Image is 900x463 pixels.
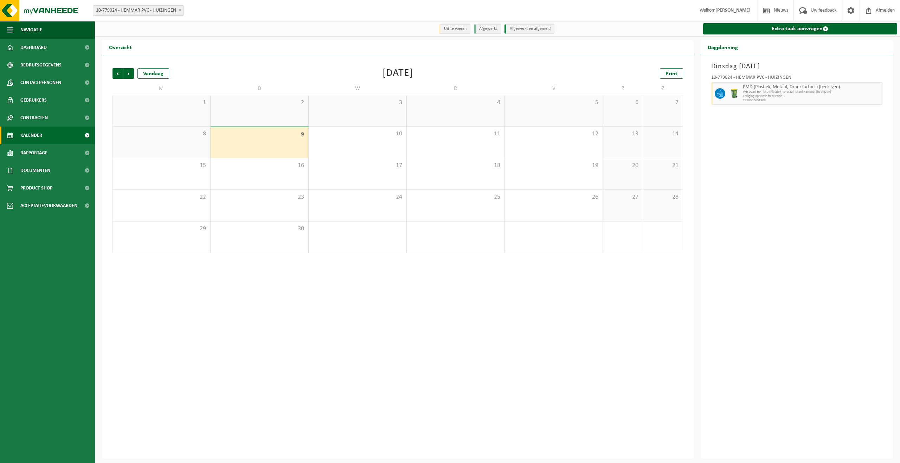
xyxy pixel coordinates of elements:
span: 27 [606,193,639,201]
span: 26 [508,193,599,201]
span: Contactpersonen [20,74,61,91]
h2: Overzicht [102,40,139,54]
span: WB-0240-HP PMD (Plastiek, Metaal, Drankkartons) (bedrijven) [743,90,881,94]
span: 7 [647,99,679,107]
span: Product Shop [20,179,52,197]
img: WB-0240-HPE-GN-50 [729,88,739,99]
div: [DATE] [382,68,413,79]
span: 9 [214,131,305,139]
td: M [112,82,211,95]
span: Contracten [20,109,48,127]
li: Uit te voeren [439,24,470,34]
span: 30 [214,225,305,233]
a: Print [660,68,683,79]
span: Volgende [123,68,134,79]
span: PMD (Plastiek, Metaal, Drankkartons) (bedrijven) [743,84,881,90]
span: Documenten [20,162,50,179]
span: Vorige [112,68,123,79]
span: 17 [312,162,403,169]
span: Bedrijfsgegevens [20,56,62,74]
span: 13 [606,130,639,138]
td: V [505,82,603,95]
span: 10-779024 - HEMMAR PVC - HUIZINGEN [93,5,184,16]
span: 10 [312,130,403,138]
span: 18 [410,162,501,169]
a: Extra taak aanvragen [703,23,898,34]
span: Print [666,71,677,77]
span: Lediging op vaste frequentie [743,94,881,98]
span: 22 [116,193,207,201]
span: Rapportage [20,144,47,162]
td: D [211,82,309,95]
li: Afgewerkt en afgemeld [504,24,554,34]
span: 10-779024 - HEMMAR PVC - HUIZINGEN [93,6,184,15]
span: 24 [312,193,403,201]
span: 28 [647,193,679,201]
h2: Dagplanning [701,40,745,54]
span: 2 [214,99,305,107]
span: Dashboard [20,39,47,56]
span: 3 [312,99,403,107]
td: Z [603,82,643,95]
h3: Dinsdag [DATE] [711,61,883,72]
span: 20 [606,162,639,169]
div: 10-779024 - HEMMAR PVC - HUIZINGEN [711,75,883,82]
span: 6 [606,99,639,107]
span: 12 [508,130,599,138]
span: 8 [116,130,207,138]
span: 1 [116,99,207,107]
td: Z [643,82,683,95]
td: W [309,82,407,95]
span: 16 [214,162,305,169]
span: 14 [647,130,679,138]
span: Kalender [20,127,42,144]
span: 21 [647,162,679,169]
td: D [407,82,505,95]
li: Afgewerkt [474,24,501,34]
span: 23 [214,193,305,201]
span: Navigatie [20,21,42,39]
span: 19 [508,162,599,169]
span: 5 [508,99,599,107]
span: 15 [116,162,207,169]
span: T250002601909 [743,98,881,103]
span: Gebruikers [20,91,47,109]
span: 29 [116,225,207,233]
span: Acceptatievoorwaarden [20,197,77,214]
strong: [PERSON_NAME] [715,8,751,13]
span: 4 [410,99,501,107]
span: 11 [410,130,501,138]
div: Vandaag [137,68,169,79]
span: 25 [410,193,501,201]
